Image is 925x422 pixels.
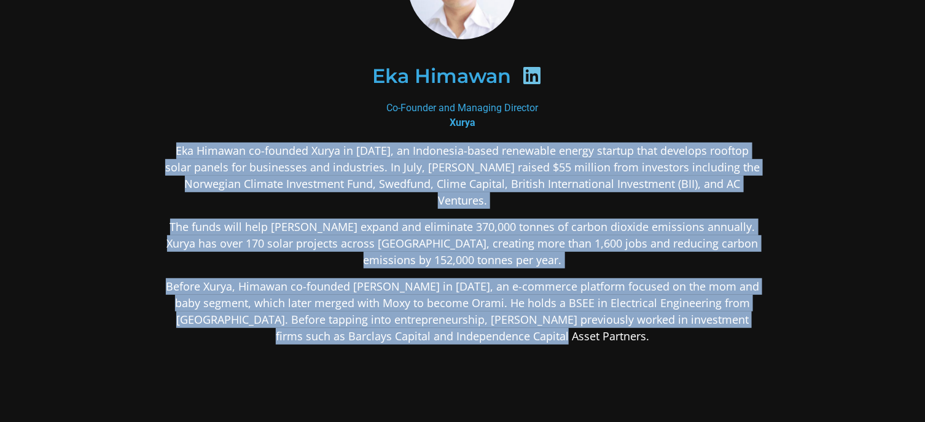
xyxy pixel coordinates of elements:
[164,143,761,209] p: Eka Himawan co-founded Xurya in [DATE], an Indonesia-based renewable energy startup that develops...
[450,117,475,128] b: Xurya
[372,66,511,86] h2: Eka Himawan
[164,278,761,345] p: Before Xurya, Himawan co-founded [PERSON_NAME] in [DATE], an e-commerce platform focused on the m...
[164,219,761,268] p: The funds will help [PERSON_NAME] expand and eliminate 370,000 tonnes of carbon dioxide emissions...
[164,101,761,130] div: Co-Founder and Managing Director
